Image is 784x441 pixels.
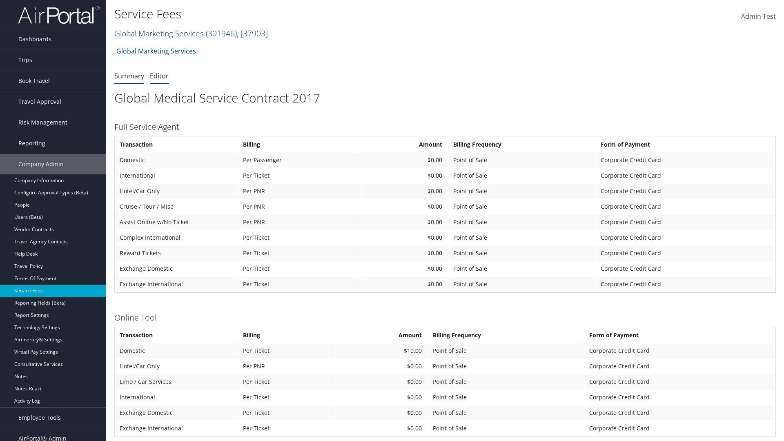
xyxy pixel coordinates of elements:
[449,137,595,152] th: Billing Frequency
[18,154,64,174] span: Company Admin
[585,405,775,420] td: Corporate Credit Card
[449,153,595,167] td: Point of Sale
[239,137,361,152] th: Billing
[116,199,238,214] td: Cruise / Tour / Misc
[114,121,776,133] h3: Full Service Agent
[18,112,67,133] span: Risk Management
[449,199,595,214] td: Point of Sale
[116,390,238,405] td: International
[449,215,595,229] td: Point of Sale
[116,43,196,59] a: Global Marketing Services
[741,4,776,29] a: Admin Test
[239,230,361,245] td: Per Ticket
[116,261,238,276] td: Exchange Domestic
[585,390,775,405] td: Corporate Credit Card
[597,184,775,198] td: Corporate Credit Card
[116,215,238,229] td: Assist Online w/No Ticket
[449,168,595,183] td: Point of Sale
[116,343,238,358] td: Domestic
[429,405,584,420] td: Point of Sale
[239,405,335,420] td: Per Ticket
[429,359,584,374] td: Point of Sale
[741,12,776,21] span: Admin Test
[116,137,238,152] th: Transaction
[597,168,775,183] td: Corporate Credit Card
[429,343,584,358] td: Point of Sale
[116,230,238,245] td: Complex International
[429,390,584,405] td: Point of Sale
[362,230,449,245] td: $0.00
[239,184,361,198] td: Per PNR
[239,261,361,276] td: Per Ticket
[239,390,335,405] td: Per Ticket
[116,153,238,167] td: Domestic
[239,215,361,229] td: Per PNR
[449,277,595,292] td: Point of Sale
[362,184,449,198] td: $0.00
[18,408,61,428] span: Employee Tools
[336,390,428,405] td: $0.00
[449,184,595,198] td: Point of Sale
[362,246,449,261] td: $0.00
[18,91,61,112] span: Travel Approval
[18,133,45,154] span: Reporting
[114,28,268,39] a: Global Marketing Services
[150,71,169,80] a: Editor
[116,277,238,292] td: Exchange International
[336,421,428,436] td: $0.00
[585,328,775,343] th: Form of Payment
[597,199,775,214] td: Corporate Credit Card
[116,405,238,420] td: Exchange Domestic
[239,374,335,389] td: Per Ticket
[597,137,775,152] th: Form of Payment
[18,71,50,91] span: Book Travel
[585,343,775,358] td: Corporate Credit Card
[114,89,776,107] h1: Global Medical Service Contract 2017
[336,328,428,343] th: Amount
[116,168,238,183] td: International
[585,374,775,389] td: Corporate Credit Card
[18,50,32,70] span: Trips
[336,359,428,374] td: $0.00
[18,29,51,49] span: Dashboards
[362,137,449,152] th: Amount
[362,277,449,292] td: $0.00
[336,374,428,389] td: $0.00
[116,359,238,374] td: Hotel/Car Only
[116,421,238,436] td: Exchange International
[449,230,595,245] td: Point of Sale
[429,421,584,436] td: Point of Sale
[585,421,775,436] td: Corporate Credit Card
[239,328,335,343] th: Billing
[18,5,100,24] img: airportal-logo.png
[114,71,144,80] a: Summary
[429,374,584,389] td: Point of Sale
[597,261,775,276] td: Corporate Credit Card
[239,168,361,183] td: Per Ticket
[362,153,449,167] td: $0.00
[114,312,776,323] h3: Online Tool
[336,343,428,358] td: $10.00
[336,405,428,420] td: $0.00
[449,246,595,261] td: Point of Sale
[239,246,361,261] td: Per Ticket
[362,199,449,214] td: $0.00
[239,199,361,214] td: Per PNR
[237,28,268,39] span: , [ 37903 ]
[116,246,238,261] td: Reward Tickets
[597,153,775,167] td: Corporate Credit Card
[239,153,361,167] td: Per Passenger
[239,421,335,436] td: Per Ticket
[239,343,335,358] td: Per Ticket
[597,277,775,292] td: Corporate Credit Card
[585,359,775,374] td: Corporate Credit Card
[362,215,449,229] td: $0.00
[362,261,449,276] td: $0.00
[449,261,595,276] td: Point of Sale
[116,328,238,343] th: Transaction
[239,277,361,292] td: Per Ticket
[116,184,238,198] td: Hotel/Car Only
[206,28,237,39] span: ( 301946 )
[114,5,555,22] h1: Service Fees
[239,359,335,374] td: Per PNR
